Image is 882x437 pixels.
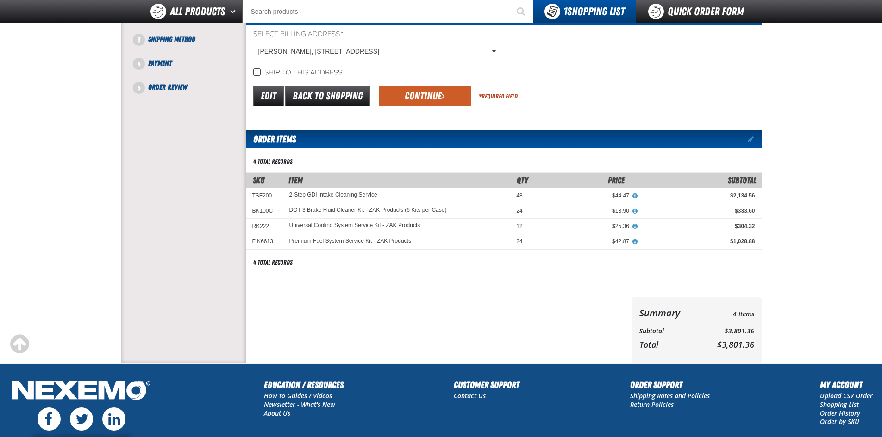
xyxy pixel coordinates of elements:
[642,238,755,245] div: $1,028.88
[246,234,283,249] td: FIK6613
[253,68,342,77] label: Ship to this address
[516,192,522,199] span: 48
[264,391,332,400] a: How to Guides / Videos
[629,238,641,246] button: View All Prices for Premium Fuel System Service Kit - ZAK Products
[820,409,860,418] a: Order History
[148,59,172,68] span: Payment
[479,92,518,101] div: Required Field
[139,82,246,93] li: Order Review. Step 5 of 5. Not Completed
[289,192,377,198] a: 2-Step GDI Intake Cleaning Service
[820,378,873,392] h2: My Account
[563,5,625,18] span: Shopping List
[253,30,500,39] label: Select Billing Address
[258,47,490,56] span: [PERSON_NAME], [STREET_ADDRESS]
[728,175,756,185] span: Subtotal
[454,391,486,400] a: Contact Us
[253,68,261,76] input: Ship to this address
[517,175,528,185] span: Qty
[629,192,641,200] button: View All Prices for 2-Step GDI Intake Cleaning Service
[536,207,629,215] div: $13.90
[536,238,629,245] div: $42.87
[170,3,225,20] span: All Products
[820,400,859,409] a: Shopping List
[285,86,370,106] a: Back to Shopping
[608,175,625,185] span: Price
[639,325,700,338] th: Subtotal
[516,223,522,229] span: 12
[630,400,674,409] a: Return Policies
[253,157,293,166] div: 4 total records
[699,305,754,321] td: 4 Items
[148,83,187,92] span: Order Review
[642,192,755,199] div: $2,134.56
[148,35,195,43] span: Shipping Method
[536,192,629,199] div: $44.47
[379,86,471,106] button: Continue
[642,207,755,215] div: $333.60
[133,58,145,70] span: 4
[246,130,296,148] h2: Order Items
[639,337,700,352] th: Total
[264,400,335,409] a: Newsletter - What's New
[139,58,246,82] li: Payment. Step 4 of 5. Not Completed
[288,175,303,185] span: Item
[133,34,145,46] span: 3
[454,378,519,392] h2: Customer Support
[516,238,522,245] span: 24
[629,222,641,231] button: View All Prices for Universal Cooling System Service Kit - ZAK Products
[264,409,290,418] a: About Us
[9,378,153,405] img: Nexemo Logo
[253,258,293,267] div: 4 total records
[9,334,30,354] div: Scroll to the top
[246,203,283,219] td: BK100C
[820,391,873,400] a: Upload CSV Order
[536,222,629,230] div: $25.36
[563,5,567,18] strong: 1
[639,305,700,321] th: Summary
[246,219,283,234] td: RK222
[629,207,641,215] button: View All Prices for DOT 3 Brake Fluid Cleaner Kit - ZAK Products (6 Kits per Case)
[264,378,344,392] h2: Education / Resources
[630,391,710,400] a: Shipping Rates and Policies
[253,175,264,185] a: SKU
[289,222,420,229] a: Universal Cooling System Service Kit - ZAK Products
[717,339,754,350] span: $3,801.36
[133,82,145,94] span: 5
[630,378,710,392] h2: Order Support
[820,417,859,426] a: Order by SKU
[516,208,522,214] span: 24
[289,238,411,245] a: Premium Fuel System Service Kit - ZAK Products
[253,86,284,106] a: Edit
[246,188,283,203] td: TSF200
[289,207,447,214] a: DOT 3 Brake Fluid Cleaner Kit - ZAK Products (6 Kits per Case)
[699,325,754,338] td: $3,801.36
[642,222,755,230] div: $304.32
[748,136,762,142] a: Edit items
[139,34,246,58] li: Shipping Method. Step 3 of 5. Not Completed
